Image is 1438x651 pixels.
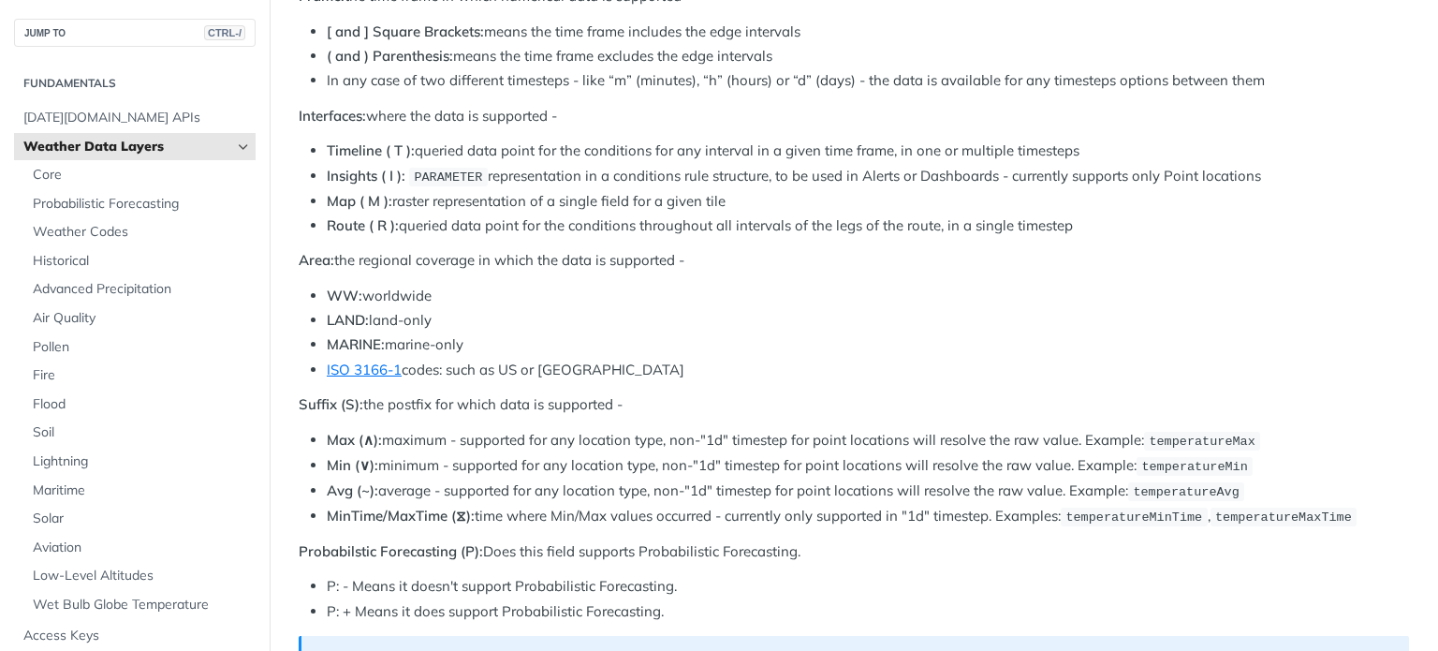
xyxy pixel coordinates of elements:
strong: Suffix (S): [299,395,363,413]
span: Historical [33,252,251,271]
h2: Fundamentals [14,75,256,92]
a: Maritime [23,477,256,505]
strong: MinTime/MaxTime (⧖): [327,507,475,525]
li: codes: such as US or [GEOGRAPHIC_DATA] [327,360,1409,381]
p: the postfix for which data is supported - [299,394,1409,416]
span: Fire [33,366,251,385]
strong: Min (∨): [327,456,378,474]
li: P: - Means it doesn't support Probabilistic Forecasting. [327,576,1409,598]
a: Weather Codes [23,218,256,246]
a: Air Quality [23,304,256,333]
a: Core [23,161,256,189]
strong: Probabilstic Forecasting (P): [299,542,483,560]
li: queried data point for the conditions throughout all intervals of the legs of the route, in a sin... [327,215,1409,237]
span: temperatureAvg [1133,485,1239,499]
p: Does this field supports Probabilistic Forecasting. [299,541,1409,563]
span: Probabilistic Forecasting [33,195,251,214]
strong: Route ( R ): [327,216,399,234]
strong: Interfaces: [299,107,366,125]
a: Advanced Precipitation [23,275,256,303]
li: queried data point for the conditions for any interval in a given time frame, in one or multiple ... [327,141,1409,162]
li: representation in a conditions rule structure, to be used in Alerts or Dashboards - currently sup... [327,166,1409,187]
span: temperatureMax [1149,435,1255,449]
a: Aviation [23,534,256,562]
li: average - supported for any location type, non-"1d" timestep for point locations will resolve the... [327,481,1409,502]
span: Pollen [33,338,251,357]
span: temperatureMinTime [1065,510,1202,525]
strong: Timeline ( T ): [327,141,415,159]
span: CTRL-/ [204,25,245,40]
strong: MARINE: [327,335,385,353]
span: Air Quality [33,309,251,328]
p: the regional coverage in which the data is supported - [299,250,1409,272]
strong: ( and ) Parenthesis: [327,47,453,65]
span: Low-Level Altitudes [33,567,251,585]
button: JUMP TOCTRL-/ [14,19,256,47]
li: maximum - supported for any location type, non-"1d" timestep for point locations will resolve the... [327,430,1409,451]
strong: WW: [327,287,362,304]
li: means the time frame includes the edge intervals [327,22,1409,43]
strong: [ and ] Square Brackets: [327,22,484,40]
span: Wet Bulb Globe Temperature [33,596,251,614]
strong: Map ( M ): [327,192,392,210]
li: P: + Means it does support Probabilistic Forecasting. [327,601,1409,623]
span: Maritime [33,481,251,500]
strong: Area: [299,251,334,269]
span: Core [33,166,251,185]
a: Historical [23,247,256,275]
p: where the data is supported - [299,106,1409,127]
strong: LAND: [327,311,369,329]
a: [DATE][DOMAIN_NAME] APIs [14,104,256,132]
span: Solar [33,510,251,528]
span: Access Keys [23,627,251,645]
span: Weather Data Layers [23,138,231,156]
a: Pollen [23,333,256,362]
li: In any case of two different timesteps - like “m” (minutes), “h” (hours) or “d” (days) - the data... [327,70,1409,92]
strong: Max (∧): [327,431,382,449]
a: Low-Level Altitudes [23,562,256,590]
span: PARAMETER [414,170,482,185]
a: Lightning [23,448,256,476]
span: Flood [33,395,251,414]
span: Weather Codes [33,223,251,242]
span: Aviation [33,539,251,557]
a: Access Keys [14,622,256,650]
li: means the time frame excludes the edge intervals [327,46,1409,67]
strong: Insights ( I ): [327,167,405,185]
li: land-only [327,310,1409,332]
li: time where Min/Max values occurred - currently only supported in "1d" timestep. Examples: , [327,506,1409,527]
a: Fire [23,362,256,390]
span: Advanced Precipitation [33,280,251,299]
a: Wet Bulb Globe Temperature [23,591,256,619]
li: minimum - supported for any location type, non-"1d" timestep for point locations will resolve the... [327,455,1409,477]
strong: Avg (~): [327,481,378,499]
a: Probabilistic Forecasting [23,190,256,218]
span: temperatureMaxTime [1215,510,1352,525]
li: marine-only [327,334,1409,356]
a: Solar [23,505,256,533]
a: Flood [23,391,256,419]
span: Lightning [33,452,251,471]
span: temperatureMin [1141,460,1247,474]
a: Weather Data LayersHide subpages for Weather Data Layers [14,133,256,161]
a: Soil [23,419,256,447]
a: ISO 3166-1 [327,361,402,378]
span: Soil [33,423,251,442]
button: Hide subpages for Weather Data Layers [236,140,251,155]
li: raster representation of a single field for a given tile [327,191,1409,213]
span: [DATE][DOMAIN_NAME] APIs [23,109,251,127]
li: worldwide [327,286,1409,307]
